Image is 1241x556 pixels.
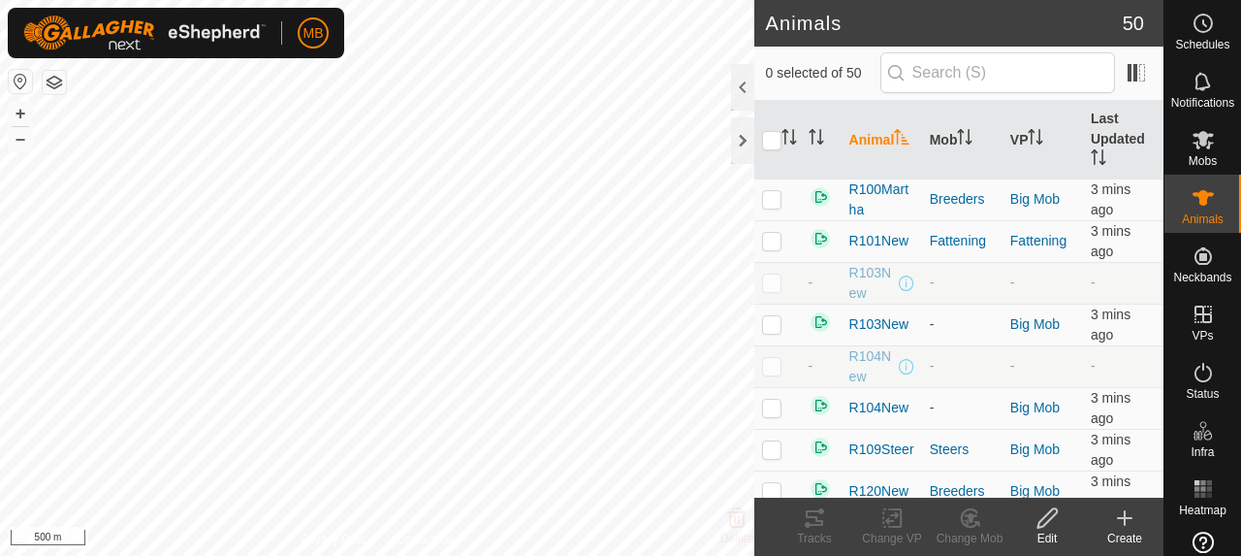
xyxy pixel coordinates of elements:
[1010,191,1060,207] a: Big Mob
[1091,474,1130,509] span: 30 Sept 2025, 2:03 pm
[922,101,1002,180] th: Mob
[842,101,922,180] th: Animal
[849,481,908,502] span: R120New
[1002,101,1083,180] th: VP
[1091,307,1130,343] span: 30 Sept 2025, 2:03 pm
[1182,213,1224,225] span: Animals
[930,356,995,376] div: -
[1091,275,1096,290] span: -
[781,132,797,147] p-sorticon: Activate to sort
[9,70,32,93] button: Reset Map
[1091,223,1130,259] span: 30 Sept 2025, 2:03 pm
[1008,530,1086,547] div: Edit
[1091,432,1130,468] span: 30 Sept 2025, 2:03 pm
[849,314,908,335] span: R103New
[776,530,853,547] div: Tracks
[303,23,324,44] span: MB
[1086,530,1163,547] div: Create
[1083,101,1163,180] th: Last Updated
[849,440,914,460] span: R109Steer
[1010,316,1060,332] a: Big Mob
[880,52,1115,93] input: Search (S)
[301,531,373,548] a: Privacy Policy
[1010,400,1060,415] a: Big Mob
[809,227,832,250] img: returning on
[1010,233,1066,248] a: Fattening
[809,132,824,147] p-sorticon: Activate to sort
[853,530,931,547] div: Change VP
[930,273,995,293] div: -
[23,16,266,50] img: Gallagher Logo
[930,398,995,418] div: -
[930,189,995,210] div: Breeders
[1010,483,1060,499] a: Big Mob
[1175,39,1229,50] span: Schedules
[1028,132,1043,147] p-sorticon: Activate to sort
[1179,505,1226,516] span: Heatmap
[1091,358,1096,374] span: -
[849,263,895,304] span: R103New
[809,275,813,290] span: -
[396,531,453,548] a: Contact Us
[1123,9,1144,38] span: 50
[849,231,908,251] span: R101New
[1091,152,1106,168] p-sorticon: Activate to sort
[1091,390,1130,426] span: 30 Sept 2025, 2:03 pm
[1192,330,1213,342] span: VPs
[1191,446,1214,458] span: Infra
[1010,358,1015,374] app-display-virtual-paddock-transition: -
[1186,388,1219,400] span: Status
[849,346,895,387] span: R104New
[766,63,880,83] span: 0 selected of 50
[9,127,32,150] button: –
[849,180,914,220] span: R100Martha
[809,185,832,209] img: returning on
[930,314,995,335] div: -
[1091,181,1130,217] span: 30 Sept 2025, 2:03 pm
[809,358,813,374] span: -
[849,398,908,418] span: R104New
[930,440,995,460] div: Steers
[1010,275,1015,290] app-display-virtual-paddock-transition: -
[766,12,1123,35] h2: Animals
[1173,272,1231,283] span: Neckbands
[809,311,832,334] img: returning on
[9,102,32,125] button: +
[930,481,995,502] div: Breeders
[1189,155,1217,167] span: Mobs
[43,71,66,94] button: Map Layers
[809,477,832,501] img: returning on
[1010,442,1060,457] a: Big Mob
[957,132,972,147] p-sorticon: Activate to sort
[894,132,909,147] p-sorticon: Activate to sort
[809,436,832,459] img: returning on
[1171,97,1234,109] span: Notifications
[930,231,995,251] div: Fattening
[809,394,832,417] img: returning on
[931,530,1008,547] div: Change Mob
